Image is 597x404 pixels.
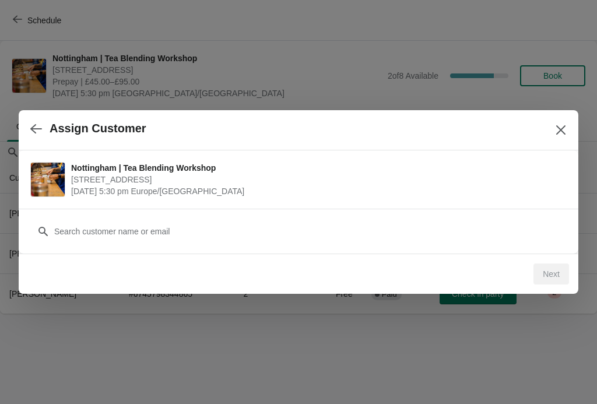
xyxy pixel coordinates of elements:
img: Nottingham | Tea Blending Workshop | 24 Bridlesmith Gate, Nottingham NG1 2GQ, UK | September 7 | ... [31,163,65,196]
h2: Assign Customer [50,122,146,135]
span: Nottingham | Tea Blending Workshop [71,162,561,174]
span: [STREET_ADDRESS] [71,174,561,185]
input: Search customer name or email [54,221,567,242]
span: [DATE] 5:30 pm Europe/[GEOGRAPHIC_DATA] [71,185,561,197]
button: Close [550,120,571,140]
